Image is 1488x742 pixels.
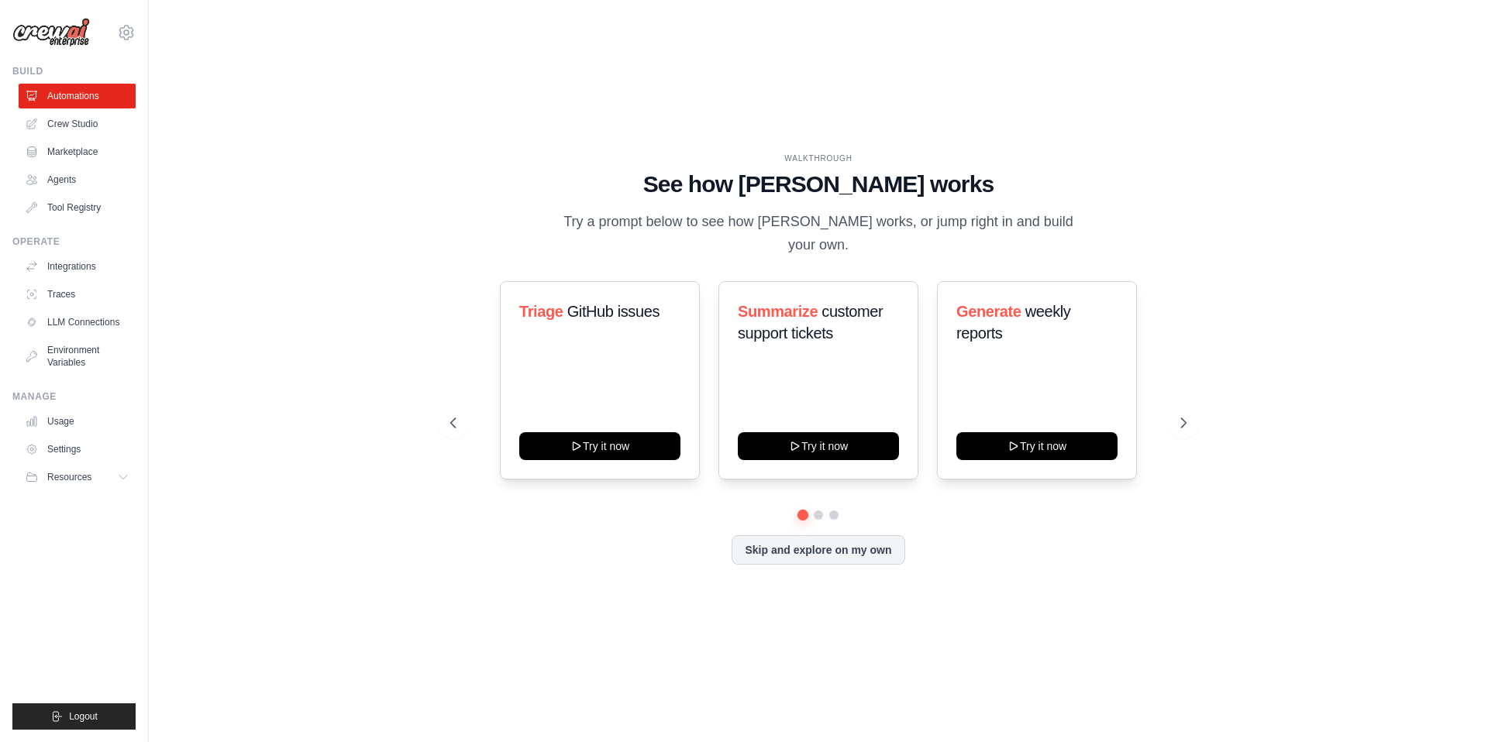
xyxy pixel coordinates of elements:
div: Operate [12,235,136,248]
a: Crew Studio [19,112,136,136]
span: Triage [519,303,563,320]
a: Usage [19,409,136,434]
div: WALKTHROUGH [450,153,1187,164]
div: Build [12,65,136,77]
button: Try it now [956,432,1118,460]
span: Resources [47,471,91,483]
button: Resources [19,465,136,490]
a: Settings [19,437,136,462]
a: Marketplace [19,139,136,164]
button: Logout [12,703,136,730]
a: Integrations [19,254,136,279]
span: Generate [956,303,1021,320]
div: Manage [12,390,136,403]
span: weekly reports [956,303,1070,342]
h1: See how [PERSON_NAME] works [450,170,1187,198]
a: Environment Variables [19,338,136,375]
a: Traces [19,282,136,307]
span: Logout [69,710,98,723]
a: Automations [19,84,136,108]
span: customer support tickets [738,303,883,342]
a: LLM Connections [19,310,136,335]
button: Try it now [519,432,680,460]
button: Try it now [738,432,899,460]
p: Try a prompt below to see how [PERSON_NAME] works, or jump right in and build your own. [558,211,1079,256]
button: Skip and explore on my own [732,535,904,565]
a: Agents [19,167,136,192]
img: Logo [12,18,90,47]
span: GitHub issues [567,303,660,320]
span: Summarize [738,303,818,320]
a: Tool Registry [19,195,136,220]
